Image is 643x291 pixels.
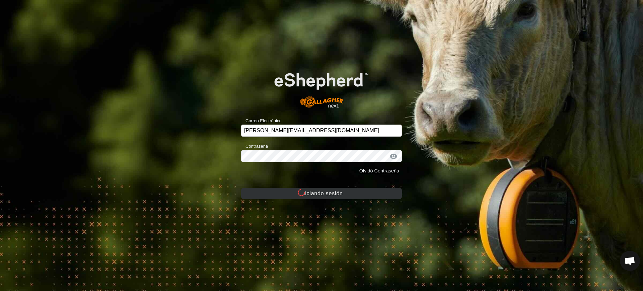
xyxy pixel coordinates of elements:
[241,125,402,137] input: Correo Electrónico
[620,251,640,271] div: Chat abierto
[241,143,268,150] label: Contraseña
[241,188,402,199] button: Iniciando sesión
[241,118,282,124] label: Correo Electrónico
[359,168,399,173] a: Olvidó Contraseña
[257,60,386,115] img: Logo de eShepherd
